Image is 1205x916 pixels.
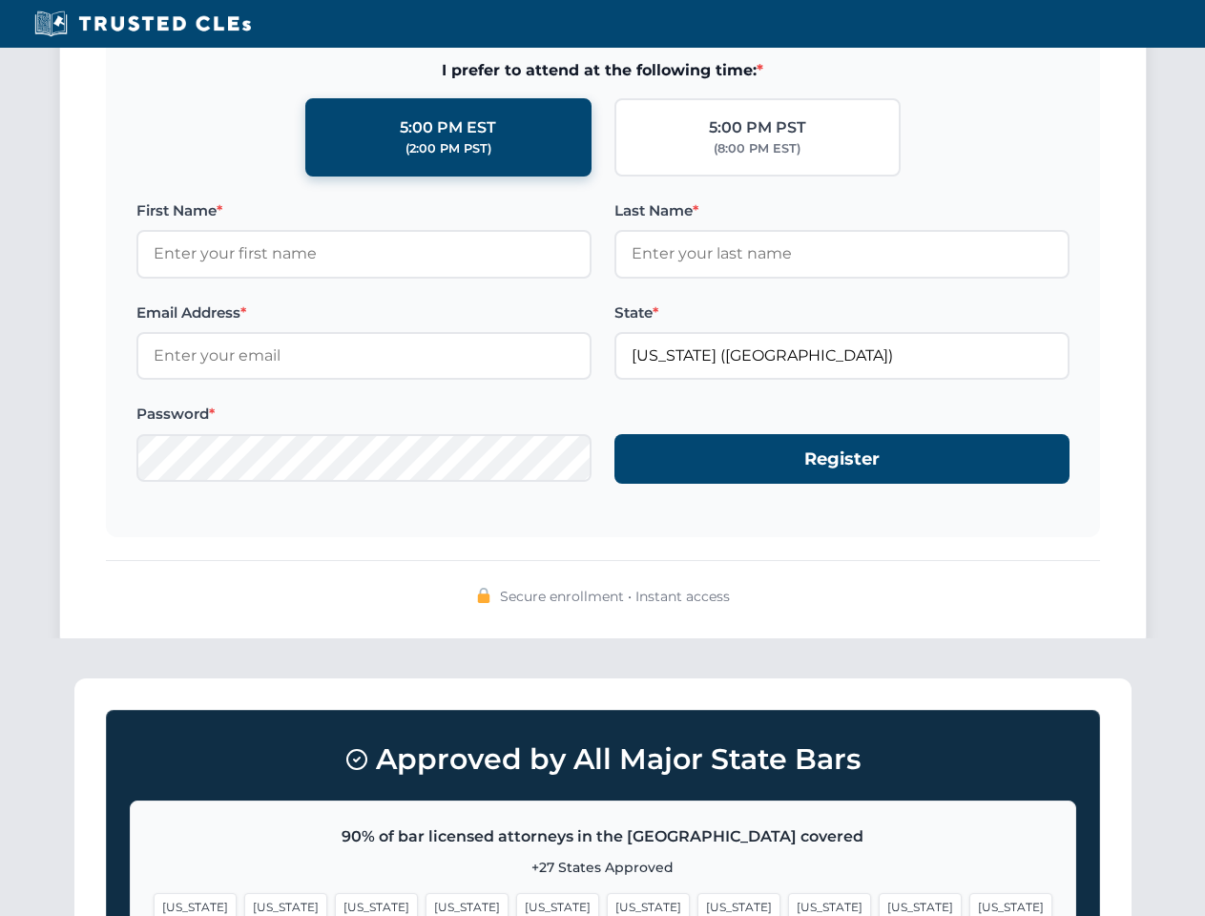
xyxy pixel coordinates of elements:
[154,857,1052,878] p: +27 States Approved
[405,139,491,158] div: (2:00 PM PST)
[614,302,1070,324] label: State
[614,434,1070,485] button: Register
[154,824,1052,849] p: 90% of bar licensed attorneys in the [GEOGRAPHIC_DATA] covered
[136,230,592,278] input: Enter your first name
[614,199,1070,222] label: Last Name
[714,139,800,158] div: (8:00 PM EST)
[136,58,1070,83] span: I prefer to attend at the following time:
[136,302,592,324] label: Email Address
[136,199,592,222] label: First Name
[136,332,592,380] input: Enter your email
[136,403,592,426] label: Password
[500,586,730,607] span: Secure enrollment • Instant access
[29,10,257,38] img: Trusted CLEs
[130,734,1076,785] h3: Approved by All Major State Bars
[709,115,806,140] div: 5:00 PM PST
[614,230,1070,278] input: Enter your last name
[400,115,496,140] div: 5:00 PM EST
[476,588,491,603] img: 🔒
[614,332,1070,380] input: Louisiana (LA)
